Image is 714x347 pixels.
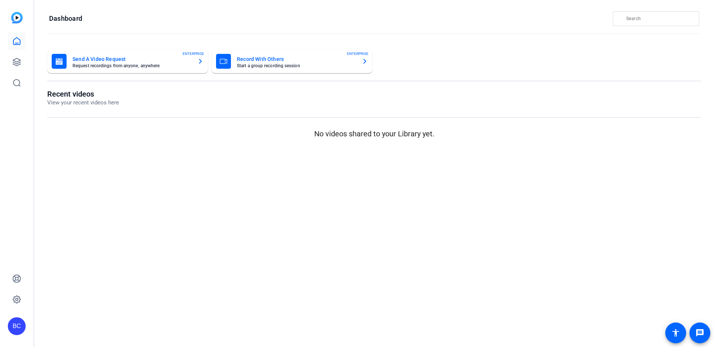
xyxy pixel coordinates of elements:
span: ENTERPRISE [183,51,204,56]
mat-icon: message [695,328,704,337]
mat-card-subtitle: Request recordings from anyone, anywhere [73,64,192,68]
mat-card-title: Send A Video Request [73,55,192,64]
button: Record With OthersStart a group recording sessionENTERPRISE [212,49,372,73]
input: Search [626,14,693,23]
h1: Recent videos [47,90,119,98]
button: Send A Video RequestRequest recordings from anyone, anywhereENTERPRISE [47,49,208,73]
mat-card-subtitle: Start a group recording session [237,64,356,68]
span: ENTERPRISE [347,51,369,56]
h1: Dashboard [49,14,82,23]
img: blue-gradient.svg [11,12,23,23]
mat-card-title: Record With Others [237,55,356,64]
mat-icon: accessibility [671,328,680,337]
div: BC [8,317,26,335]
p: View your recent videos here [47,98,119,107]
p: No videos shared to your Library yet. [47,128,701,139]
